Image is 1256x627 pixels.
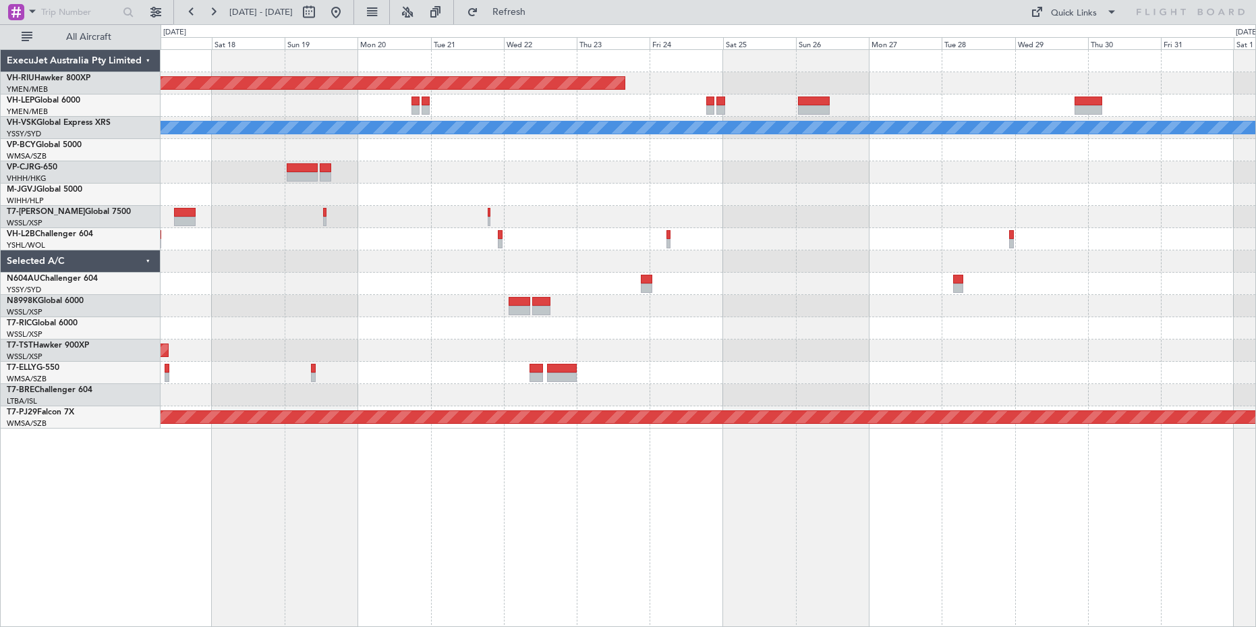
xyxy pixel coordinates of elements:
a: VP-BCYGlobal 5000 [7,141,82,149]
span: T7-RIC [7,319,32,327]
div: Fri 31 [1161,37,1234,49]
span: T7-ELLY [7,364,36,372]
span: VH-L2B [7,230,35,238]
input: Trip Number [41,2,119,22]
a: WMSA/SZB [7,418,47,429]
span: VP-CJR [7,163,34,171]
div: Thu 23 [577,37,650,49]
span: VH-VSK [7,119,36,127]
a: T7-ELLYG-550 [7,364,59,372]
div: Mon 20 [358,37,430,49]
a: T7-TSTHawker 900XP [7,342,89,350]
a: WMSA/SZB [7,151,47,161]
div: Sun 26 [796,37,869,49]
button: All Aircraft [15,26,146,48]
div: Fri 17 [139,37,212,49]
a: VH-L2BChallenger 604 [7,230,93,238]
button: Quick Links [1024,1,1124,23]
a: WSSL/XSP [7,307,42,317]
a: YSSY/SYD [7,129,41,139]
span: T7-TST [7,342,33,350]
a: WMSA/SZB [7,374,47,384]
span: [DATE] - [DATE] [229,6,293,18]
a: WSSL/XSP [7,329,42,339]
span: VH-LEP [7,97,34,105]
a: VH-RIUHawker 800XP [7,74,90,82]
div: [DATE] [163,27,186,38]
a: YMEN/MEB [7,107,48,117]
div: Sat 25 [723,37,796,49]
span: T7-PJ29 [7,408,37,416]
span: N8998K [7,297,38,305]
a: YSSY/SYD [7,285,41,295]
a: T7-BREChallenger 604 [7,386,92,394]
a: WSSL/XSP [7,218,42,228]
div: Sat 18 [212,37,285,49]
a: VP-CJRG-650 [7,163,57,171]
a: LTBA/ISL [7,396,37,406]
a: T7-PJ29Falcon 7X [7,408,74,416]
a: YMEN/MEB [7,84,48,94]
span: All Aircraft [35,32,142,42]
a: VH-VSKGlobal Express XRS [7,119,111,127]
button: Refresh [461,1,542,23]
a: N604AUChallenger 604 [7,275,98,283]
a: VH-LEPGlobal 6000 [7,97,80,105]
div: Quick Links [1051,7,1097,20]
span: Refresh [481,7,538,17]
a: VHHH/HKG [7,173,47,184]
div: Thu 30 [1088,37,1161,49]
span: T7-BRE [7,386,34,394]
a: N8998KGlobal 6000 [7,297,84,305]
div: Wed 22 [504,37,577,49]
div: Fri 24 [650,37,722,49]
span: N604AU [7,275,40,283]
span: M-JGVJ [7,186,36,194]
a: WSSL/XSP [7,352,42,362]
div: Tue 21 [431,37,504,49]
a: T7-RICGlobal 6000 [7,319,78,327]
div: Wed 29 [1015,37,1088,49]
a: WIHH/HLP [7,196,44,206]
a: YSHL/WOL [7,240,45,250]
span: VH-RIU [7,74,34,82]
div: Sun 19 [285,37,358,49]
a: T7-[PERSON_NAME]Global 7500 [7,208,131,216]
span: T7-[PERSON_NAME] [7,208,85,216]
div: Mon 27 [869,37,942,49]
div: Tue 28 [942,37,1015,49]
a: M-JGVJGlobal 5000 [7,186,82,194]
span: VP-BCY [7,141,36,149]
